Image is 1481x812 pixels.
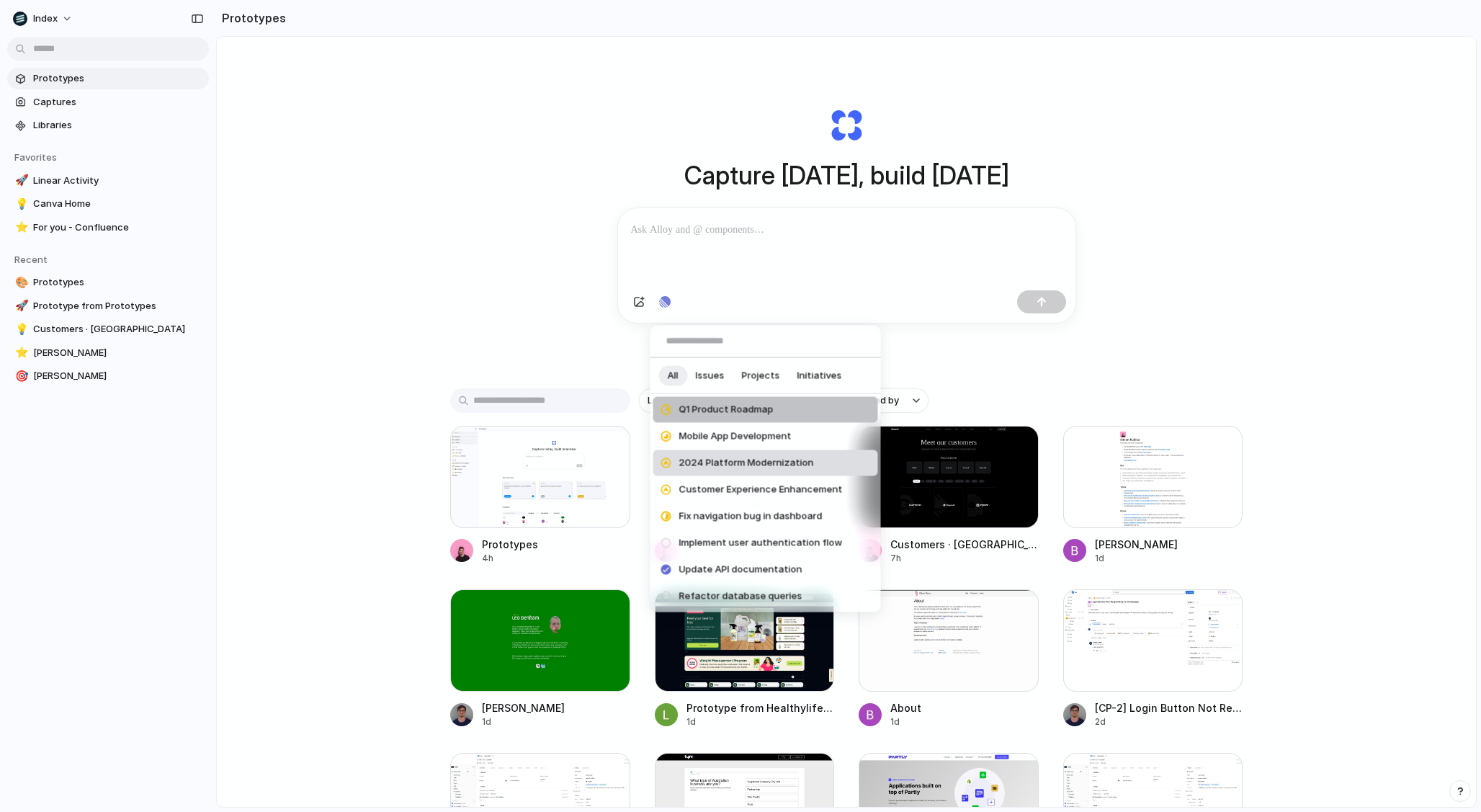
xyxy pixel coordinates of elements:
button: Projects [733,364,789,387]
span: Refactor database queries [679,589,802,604]
span: 2024 Platform Modernization [679,456,814,470]
span: Customer Experience Enhancement [679,483,843,497]
span: Fix navigation bug in dashboard [679,509,823,524]
span: All [668,368,679,383]
span: Mobile App Development [679,429,792,444]
span: Q1 Product Roadmap [679,403,774,417]
span: Issues [696,368,725,383]
button: Issues [687,364,733,387]
span: Update API documentation [679,563,802,577]
span: Projects [742,368,780,383]
span: Initiatives [797,368,842,383]
button: All [659,364,687,387]
button: Initiatives [789,364,851,387]
span: Implement user authentication flow [679,536,843,550]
